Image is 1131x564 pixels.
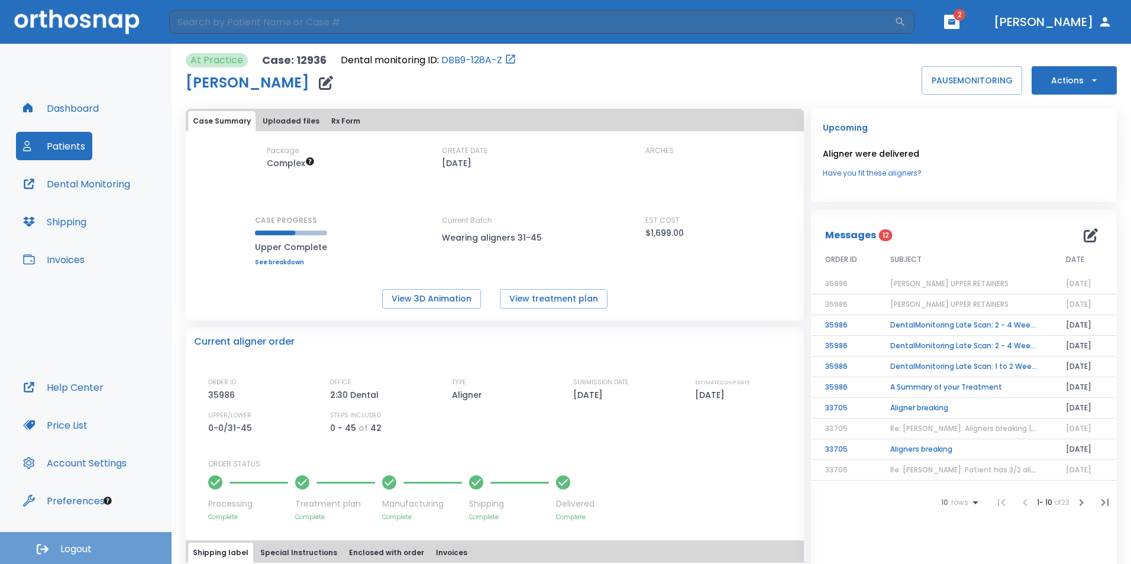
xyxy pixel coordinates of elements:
[194,335,295,349] p: Current aligner order
[825,465,848,475] span: 33705
[370,421,382,435] p: 42
[1052,336,1117,356] td: [DATE]
[431,543,472,563] button: Invoices
[60,543,92,556] span: Logout
[16,208,93,236] button: Shipping
[16,132,92,160] button: Patients
[879,229,893,241] span: 12
[208,498,288,510] p: Processing
[1066,423,1091,433] span: [DATE]
[330,410,381,421] p: STEPS INCLUDED
[1037,497,1054,507] span: 1 - 10
[876,356,1052,377] td: DentalMonitoring Late Scan: 1 to 2 Weeks Notification
[823,121,1105,135] p: Upcoming
[255,215,327,226] p: CASE PROGRESS
[1052,356,1117,377] td: [DATE]
[469,498,549,510] p: Shipping
[16,94,106,122] button: Dashboard
[825,254,857,265] span: ORDER ID
[452,377,466,388] p: TYPE
[876,377,1052,398] td: A Summary of your Treatment
[1054,497,1069,507] span: of 23
[358,421,368,435] p: of
[573,377,629,388] p: SUBMISSION DATE
[556,498,594,510] p: Delivered
[823,147,1105,161] p: Aligner were delivered
[1066,465,1091,475] span: [DATE]
[188,543,802,563] div: tabs
[645,226,684,240] p: $1,699.00
[890,254,922,265] span: SUBJECT
[330,421,356,435] p: 0 - 45
[344,543,429,563] button: Enclosed with order
[1052,315,1117,336] td: [DATE]
[1066,299,1091,309] span: [DATE]
[825,278,848,289] span: 35986
[16,411,95,439] button: Price List
[16,487,112,515] button: Preferences
[16,373,111,401] button: Help Center
[1052,377,1117,398] td: [DATE]
[1066,278,1091,289] span: [DATE]
[811,398,876,419] td: 33705
[295,513,375,521] p: Complete
[190,53,243,67] p: At Practice
[876,439,1052,460] td: Aligners breaking
[255,259,327,266] a: See breakdown
[330,377,351,388] p: OFFICE
[14,9,140,34] img: Orthosnap
[169,10,894,34] input: Search by Patient Name or Case #
[1052,439,1117,460] td: [DATE]
[811,356,876,377] td: 35986
[341,53,439,67] p: Dental monitoring ID:
[890,278,1009,289] span: [PERSON_NAME] UPPER RETAINERS
[695,388,729,402] p: [DATE]
[890,423,1084,433] span: Re: [PERSON_NAME]: Aligners breaking | [12936:33705]
[208,410,251,421] p: UPPER/LOWER
[16,449,134,477] button: Account Settings
[452,388,486,402] p: Aligner
[989,11,1117,33] button: [PERSON_NAME]
[645,145,674,156] p: ARCHES
[382,498,462,510] p: Manufacturing
[208,421,256,435] p: 0-0/31-45
[922,66,1022,95] button: PAUSEMONITORING
[382,513,462,521] p: Complete
[16,170,137,198] button: Dental Monitoring
[330,388,383,402] p: 2:30 Dental
[876,315,1052,336] td: DentalMonitoring Late Scan: 2 - 4 Weeks Notification
[442,156,471,170] p: [DATE]
[556,513,594,521] p: Complete
[442,145,487,156] p: CREATE DATE
[442,231,548,245] p: Wearing aligners 31-45
[1052,398,1117,419] td: [DATE]
[16,245,92,274] button: Invoices
[500,289,607,309] button: View treatment plan
[102,495,113,506] div: Tooltip anchor
[469,513,549,521] p: Complete
[295,498,375,510] p: Treatment plan
[256,543,342,563] button: Special Instructions
[208,388,239,402] p: 35986
[208,513,288,521] p: Complete
[825,423,848,433] span: 33705
[941,498,948,507] span: 10
[341,53,516,67] div: Open patient in dental monitoring portal
[267,157,315,169] span: Up to 50 Steps (100 aligners)
[811,315,876,336] td: 35986
[811,377,876,398] td: 35986
[188,543,253,563] button: Shipping label
[954,9,965,21] span: 2
[825,299,848,309] span: 35986
[890,299,1009,309] span: [PERSON_NAME] UPPER RETAINERS
[876,336,1052,356] td: DentalMonitoring Late Scan: 2 - 4 Weeks Notification
[255,240,327,254] p: Upper Complete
